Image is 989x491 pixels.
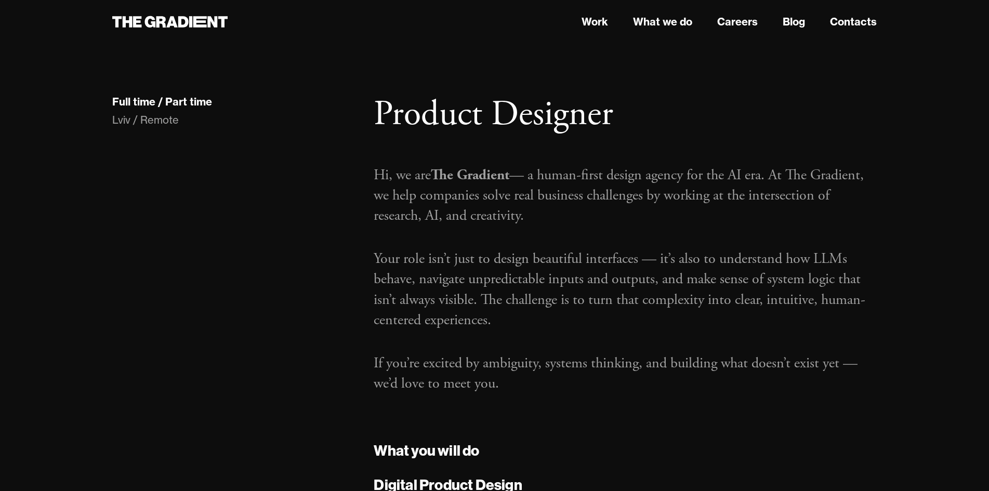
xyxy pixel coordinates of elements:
[112,113,353,127] div: Lviv / Remote
[374,441,479,459] strong: What you will do
[374,249,877,330] p: Your role isn’t just to design beautiful interfaces — it’s also to understand how LLMs behave, na...
[374,353,877,394] p: If you’re excited by ambiguity, systems thinking, and building what doesn’t exist yet — we’d love...
[830,14,877,30] a: Contacts
[717,14,758,30] a: Careers
[783,14,805,30] a: Blog
[374,94,877,136] h1: Product Designer
[112,95,212,109] div: Full time / Part time
[374,165,877,227] p: Hi, we are — a human-first design agency for the AI era. At The Gradient, we help companies solve...
[582,14,608,30] a: Work
[633,14,692,30] a: What we do
[431,166,509,184] strong: The Gradient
